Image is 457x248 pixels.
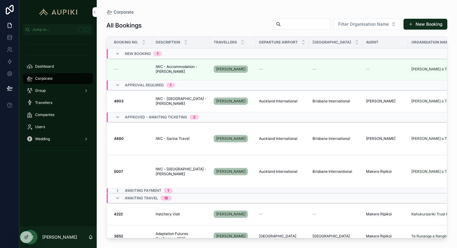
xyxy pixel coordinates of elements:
a: Makere Ripikoi [366,169,404,174]
span: -- [313,67,316,72]
a: [PERSON_NAME] [214,134,252,143]
a: -- [259,67,305,72]
span: [GEOGRAPHIC_DATA] [259,234,296,239]
a: 3652 [114,234,148,239]
span: Awaiting Travel [125,196,158,201]
a: 5007 [114,169,148,174]
a: [PERSON_NAME] o Tainui [411,99,454,104]
span: Corporate [35,76,53,81]
p: [PERSON_NAME] [42,234,77,240]
span: Brisbane International [313,136,350,141]
a: [PERSON_NAME] [214,233,248,240]
span: Makere Ripikoi [366,169,392,174]
span: Description [156,40,180,45]
span: -- [366,67,370,72]
a: Travellers [23,97,93,108]
button: Jump to...K [23,24,93,35]
a: Corporate [106,9,134,15]
h1: All Bookings [106,21,142,30]
a: IWC - [GEOGRAPHIC_DATA] - [PERSON_NAME] [156,96,206,106]
span: Filter Organisation Name [338,21,389,27]
a: Hatchery Visit [156,212,206,217]
span: [PERSON_NAME] [216,234,245,239]
span: [PERSON_NAME] [216,212,245,217]
a: -- [313,67,359,72]
a: Makere Ripikoi [366,234,404,239]
span: -- [259,212,263,217]
span: [PERSON_NAME] [216,99,245,104]
span: Approved - Awaiting ticketing [125,115,187,120]
a: 4903 [114,99,148,104]
a: Brisbane Internantional [313,169,359,174]
div: 1 [157,51,158,56]
span: Companies [35,112,54,117]
span: IWC - Sarina Travel [156,136,190,141]
span: Jump to... [32,27,76,32]
span: Makere Ripikoi [366,212,392,217]
a: [PERSON_NAME] o Tainui [411,169,454,174]
a: Users [23,121,93,132]
span: K [85,27,90,32]
a: Auckland International [259,136,305,141]
strong: 3652 [114,234,123,238]
span: Corporate [114,9,134,15]
span: Auckland International [259,169,297,174]
strong: 4222 [114,212,123,216]
a: [PERSON_NAME] o Tainui [411,136,454,141]
span: [PERSON_NAME] [216,67,245,72]
span: Travellers [214,40,237,45]
span: [PERSON_NAME] [216,169,245,174]
a: Brisbane International [313,99,359,104]
button: New Booking [404,19,447,30]
a: Te Runanga a Rangitāne o Wairau [411,234,454,239]
a: [PERSON_NAME] o Tainui [411,67,454,72]
span: Travellers [35,100,52,105]
a: [PERSON_NAME] [214,209,252,219]
a: [PERSON_NAME] [214,167,252,176]
span: Brisbane International [313,99,350,104]
a: -- [366,67,404,72]
a: Auckland International [259,169,305,174]
a: [PERSON_NAME] [366,136,404,141]
a: Companies [23,109,93,120]
span: -- [114,67,118,72]
a: Kahukuraariki Trust Board [411,212,454,217]
span: Auckland International [259,99,297,104]
span: Departure Airport [259,40,298,45]
span: Group [35,88,46,93]
span: Agent [366,40,378,45]
div: 2 [193,115,195,120]
a: Auckland International [259,99,305,104]
a: Dashboard [23,61,93,72]
span: Hatchery Visit [156,212,180,217]
div: 1 [170,83,171,88]
span: Wedding [35,137,50,141]
span: [PERSON_NAME] [366,136,395,141]
div: 1 [167,188,169,193]
a: -- [114,67,148,72]
a: Group [23,85,93,96]
a: -- [313,212,359,217]
a: [GEOGRAPHIC_DATA] [259,234,305,239]
a: Adaptation Futures Conference 2025 [156,231,206,241]
span: [GEOGRAPHIC_DATA] [313,234,350,239]
span: [PERSON_NAME] [216,136,245,141]
a: 4222 [114,212,148,217]
a: [PERSON_NAME] [214,96,252,106]
a: [PERSON_NAME] [214,231,252,241]
a: [GEOGRAPHIC_DATA] [313,234,359,239]
span: Dashboard [35,64,54,69]
strong: 5007 [114,169,123,174]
